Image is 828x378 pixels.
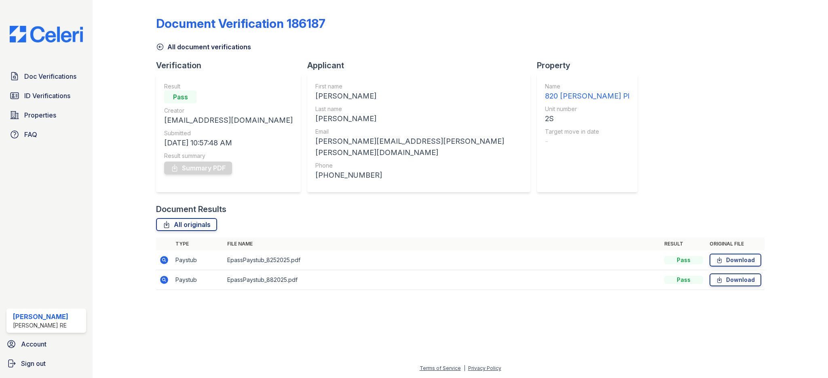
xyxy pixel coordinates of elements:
div: [EMAIL_ADDRESS][DOMAIN_NAME] [164,115,293,126]
a: Terms of Service [420,365,461,371]
th: Original file [706,237,765,250]
a: Sign out [3,355,89,372]
div: Result summary [164,152,293,160]
td: EpassPaystub_882025.pdf [224,270,661,290]
a: Doc Verifications [6,68,86,84]
div: Verification [156,60,307,71]
a: ID Verifications [6,88,86,104]
div: [PERSON_NAME] RE [13,321,68,330]
div: [PERSON_NAME] [315,90,522,102]
div: Document Results [156,204,226,215]
a: All document verifications [156,42,251,52]
img: CE_Logo_Blue-a8612792a0a2168367f1c8372b55b34899dd931a85d93a1a3d3e32e68fde9ad4.png [3,26,89,42]
a: Privacy Policy [468,365,501,371]
div: 2S [545,113,629,124]
a: Name 820 [PERSON_NAME] Pl [545,82,629,102]
div: Unit number [545,105,629,113]
span: Properties [24,110,56,120]
div: [DATE] 10:57:48 AM [164,137,293,149]
div: [PERSON_NAME] [315,113,522,124]
td: Paystub [172,250,224,270]
a: Download [710,273,761,286]
span: Account [21,339,46,349]
div: First name [315,82,522,90]
div: Pass [664,256,703,264]
div: Document Verification 186187 [156,16,325,31]
div: - [545,136,629,147]
div: Pass [164,90,196,103]
a: Download [710,254,761,267]
a: Properties [6,107,86,123]
span: Doc Verifications [24,71,76,81]
div: [PERSON_NAME] [13,312,68,321]
span: Sign out [21,359,46,368]
div: Target move in date [545,128,629,136]
div: Email [315,128,522,136]
span: FAQ [24,130,37,139]
td: EpassPaystub_8252025.pdf [224,250,661,270]
th: Type [172,237,224,250]
div: Creator [164,107,293,115]
div: [PERSON_NAME][EMAIL_ADDRESS][PERSON_NAME][PERSON_NAME][DOMAIN_NAME] [315,136,522,158]
div: Property [537,60,644,71]
a: All originals [156,218,217,231]
div: 820 [PERSON_NAME] Pl [545,90,629,102]
th: Result [661,237,706,250]
div: Submitted [164,129,293,137]
div: Name [545,82,629,90]
div: | [464,365,465,371]
a: Account [3,336,89,352]
div: Phone [315,162,522,170]
td: Paystub [172,270,224,290]
div: [PHONE_NUMBER] [315,170,522,181]
div: Pass [664,276,703,284]
span: ID Verifications [24,91,70,101]
div: Applicant [307,60,537,71]
th: File name [224,237,661,250]
div: Last name [315,105,522,113]
div: Result [164,82,293,90]
a: FAQ [6,126,86,143]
